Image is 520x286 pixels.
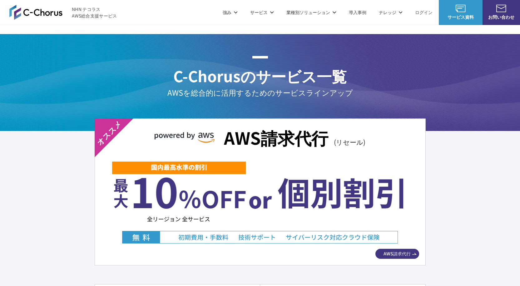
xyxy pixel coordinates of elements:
[95,118,426,265] a: powered by AWS AWS請求代行(リセール) 最大10%OFFor個別割引(EC2 15%OFF・CloudFront 65%OFFなど) 初期費用・手数料、技術サポート、サイバー対...
[224,125,365,150] h3: AWS請求代行
[349,9,366,16] a: 導入事例
[439,14,483,20] span: サービス資料
[379,9,403,16] p: ナレッジ
[72,6,117,19] span: NHN テコラス AWS総合支援サービス
[250,9,274,16] p: サービス
[415,9,433,16] a: ログイン
[9,5,117,20] a: AWS総合支援サービス C-Chorus NHN テコラスAWS総合支援サービス
[496,5,506,12] img: お問い合わせ
[483,14,520,20] span: お問い合わせ
[456,5,466,12] img: AWS総合支援サービス C-Chorus サービス資料
[155,132,215,143] img: powered by AWS
[112,161,408,243] img: 最大10%OFFor個別割引(EC2 15%OFF・CloudFront 65%OFFなど) 初期費用・手数料、技術サポート、サイバー対応クラウド保険 無料
[9,5,62,20] img: AWS総合支援サービス C-Chorus
[375,250,419,257] span: AWS請求代行
[223,9,238,16] p: 強み
[286,9,336,16] p: 業種別ソリューション
[334,137,365,147] span: (リセール)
